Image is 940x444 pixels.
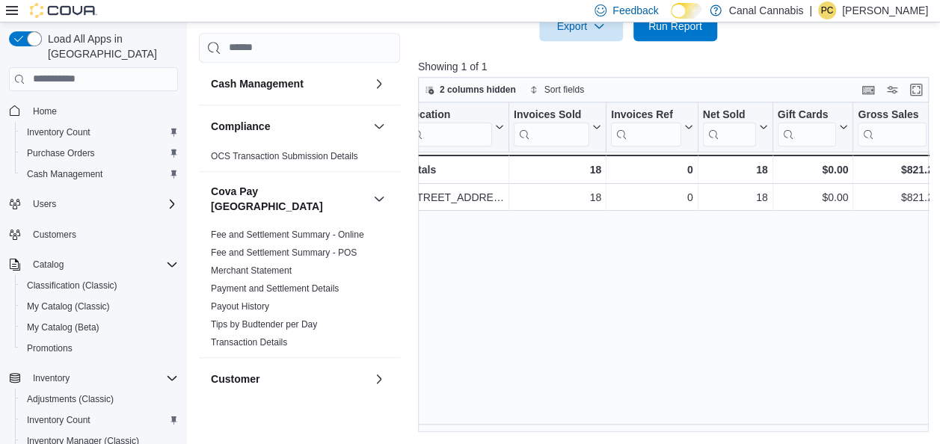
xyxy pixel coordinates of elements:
[858,161,939,179] div: $821.21
[21,144,178,162] span: Purchase Orders
[729,1,804,19] p: Canal Cannabis
[418,59,934,74] p: Showing 1 of 1
[21,277,123,295] a: Classification (Classic)
[21,339,79,357] a: Promotions
[211,229,364,239] a: Fee and Settlement Summary - Online
[30,3,97,18] img: Cova
[21,390,120,408] a: Adjustments (Classic)
[27,321,99,333] span: My Catalog (Beta)
[27,168,102,180] span: Cash Management
[21,165,178,183] span: Cash Management
[859,81,877,99] button: Keyboard shortcuts
[15,317,184,338] button: My Catalog (Beta)
[33,105,57,117] span: Home
[21,277,178,295] span: Classification (Classic)
[42,31,178,61] span: Load All Apps in [GEOGRAPHIC_DATA]
[15,338,184,359] button: Promotions
[27,256,70,274] button: Catalog
[211,183,367,213] button: Cova Pay [GEOGRAPHIC_DATA]
[21,411,178,429] span: Inventory Count
[199,225,400,357] div: Cova Pay [GEOGRAPHIC_DATA]
[27,195,62,213] button: Users
[21,411,96,429] a: Inventory Count
[211,318,317,330] span: Tips by Budtender per Day
[15,143,184,164] button: Purchase Orders
[419,81,522,99] button: 2 columns hidden
[21,165,108,183] a: Cash Management
[21,123,178,141] span: Inventory Count
[15,122,184,143] button: Inventory Count
[544,84,584,96] span: Sort fields
[33,229,76,241] span: Customers
[539,11,623,41] button: Export
[211,149,358,161] span: OCS Transaction Submission Details
[27,195,178,213] span: Users
[370,189,388,207] button: Cova Pay [GEOGRAPHIC_DATA]
[15,296,184,317] button: My Catalog (Classic)
[211,318,317,329] a: Tips by Budtender per Day
[611,161,692,179] div: 0
[27,369,76,387] button: Inventory
[199,147,400,170] div: Compliance
[27,256,178,274] span: Catalog
[27,280,117,292] span: Classification (Classic)
[27,102,178,120] span: Home
[27,102,63,120] a: Home
[33,198,56,210] span: Users
[809,1,812,19] p: |
[633,11,717,41] button: Run Report
[211,371,259,386] h3: Customer
[15,275,184,296] button: Classification (Classic)
[15,164,184,185] button: Cash Management
[211,247,357,257] a: Fee and Settlement Summary - POS
[370,117,388,135] button: Compliance
[27,126,90,138] span: Inventory Count
[33,372,70,384] span: Inventory
[211,75,367,90] button: Cash Management
[27,369,178,387] span: Inventory
[3,368,184,389] button: Inventory
[21,144,101,162] a: Purchase Orders
[3,194,184,215] button: Users
[211,264,292,276] span: Merchant Statement
[27,393,114,405] span: Adjustments (Classic)
[3,254,184,275] button: Catalog
[21,318,178,336] span: My Catalog (Beta)
[3,100,184,122] button: Home
[211,265,292,275] a: Merchant Statement
[15,410,184,431] button: Inventory Count
[211,228,364,240] span: Fee and Settlement Summary - Online
[818,1,836,19] div: Patrick Ciantar
[211,336,287,348] span: Transaction Details
[370,369,388,387] button: Customer
[703,161,768,179] div: 18
[211,300,269,311] a: Payout History
[671,3,702,19] input: Dark Mode
[648,19,702,34] span: Run Report
[548,11,614,41] span: Export
[406,161,504,179] div: Totals
[27,225,178,244] span: Customers
[821,1,834,19] span: PC
[440,84,516,96] span: 2 columns hidden
[21,297,178,315] span: My Catalog (Classic)
[514,161,601,179] div: 18
[211,75,304,90] h3: Cash Management
[33,259,64,271] span: Catalog
[21,123,96,141] a: Inventory Count
[21,390,178,408] span: Adjustments (Classic)
[211,300,269,312] span: Payout History
[27,226,82,244] a: Customers
[907,81,925,99] button: Enter fullscreen
[21,339,178,357] span: Promotions
[211,336,287,347] a: Transaction Details
[211,118,367,133] button: Compliance
[842,1,928,19] p: [PERSON_NAME]
[211,246,357,258] span: Fee and Settlement Summary - POS
[778,161,849,179] div: $0.00
[211,150,358,161] a: OCS Transaction Submission Details
[27,342,73,354] span: Promotions
[27,414,90,426] span: Inventory Count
